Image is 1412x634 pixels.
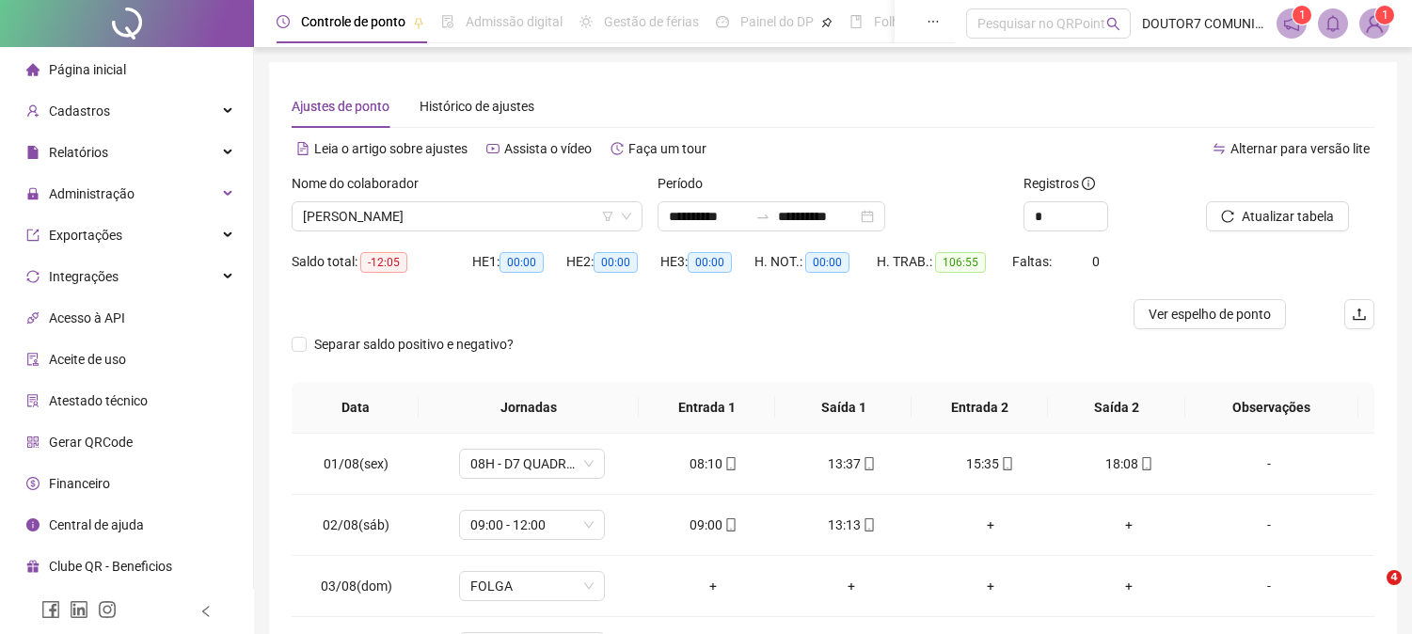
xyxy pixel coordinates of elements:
[660,251,754,273] div: HE 3:
[49,517,144,532] span: Central de ajuda
[999,457,1014,470] span: mobile
[1106,17,1120,31] span: search
[49,476,110,491] span: Financeiro
[1221,210,1234,223] span: reload
[716,15,729,28] span: dashboard
[740,14,814,29] span: Painel do DP
[1184,382,1358,434] th: Observações
[26,63,40,76] span: home
[26,311,40,325] span: api
[1074,453,1182,474] div: 18:08
[1360,9,1388,38] img: 7663
[49,352,126,367] span: Aceite de uso
[1352,307,1367,322] span: upload
[927,15,940,28] span: ellipsis
[419,382,639,434] th: Jornadas
[199,605,213,618] span: left
[303,202,631,230] span: LEOMAR TOMAZ VIEIRA
[639,382,775,434] th: Entrada 1
[1149,304,1271,325] span: Ver espelho de ponto
[659,453,768,474] div: 08:10
[798,453,906,474] div: 13:37
[1023,173,1095,194] span: Registros
[1214,576,1325,596] div: -
[755,209,770,224] span: swap-right
[1074,515,1182,535] div: +
[621,211,632,222] span: down
[874,14,994,29] span: Folha de pagamento
[798,576,906,596] div: +
[1214,453,1325,474] div: -
[688,252,732,273] span: 00:00
[470,511,594,539] span: 09:00 - 12:00
[1348,570,1393,615] iframe: Intercom live chat
[296,142,309,155] span: file-text
[579,15,593,28] span: sun
[936,453,1044,474] div: 15:35
[466,14,563,29] span: Admissão digital
[70,600,88,619] span: linkedin
[49,269,119,284] span: Integrações
[1293,6,1311,24] sup: 1
[41,600,60,619] span: facebook
[935,252,986,273] span: 106:55
[805,252,849,273] span: 00:00
[504,141,592,156] span: Assista o vídeo
[323,517,389,532] span: 02/08(sáb)
[936,576,1044,596] div: +
[26,518,40,531] span: info-circle
[26,146,40,159] span: file
[486,142,500,155] span: youtube
[1375,6,1394,24] sup: Atualize o seu contato no menu Meus Dados
[324,456,389,471] span: 01/08(sex)
[1048,382,1184,434] th: Saída 2
[754,251,877,273] div: H. NOT.:
[26,353,40,366] span: audit
[798,515,906,535] div: 13:13
[26,436,40,449] span: qrcode
[26,560,40,573] span: gift
[821,17,833,28] span: pushpin
[1299,8,1306,22] span: 1
[49,145,108,160] span: Relatórios
[441,15,454,28] span: file-done
[49,62,126,77] span: Página inicial
[307,334,521,355] span: Separar saldo positivo e negativo?
[98,600,117,619] span: instagram
[877,251,1012,273] div: H. TRAB.:
[470,450,594,478] span: 08H - D7 QUADROS
[611,142,624,155] span: history
[26,394,40,407] span: solution
[1082,177,1095,190] span: info-circle
[49,310,125,325] span: Acesso à API
[292,173,431,194] label: Nome do colaborador
[659,576,768,596] div: +
[628,141,706,156] span: Faça um tour
[26,104,40,118] span: user-add
[775,382,912,434] th: Saída 1
[292,382,419,434] th: Data
[360,252,407,273] span: -12:05
[861,457,876,470] span: mobile
[1283,15,1300,32] span: notification
[49,393,148,408] span: Atestado técnico
[1230,141,1370,156] span: Alternar para versão lite
[49,559,172,574] span: Clube QR - Beneficios
[1387,570,1402,585] span: 4
[602,211,613,222] span: filter
[321,579,392,594] span: 03/08(dom)
[470,572,594,600] span: FOLGA
[1199,397,1343,418] span: Observações
[472,251,566,273] div: HE 1:
[292,99,389,114] span: Ajustes de ponto
[1092,254,1100,269] span: 0
[1242,206,1334,227] span: Atualizar tabela
[1213,142,1226,155] span: swap
[314,141,468,156] span: Leia o artigo sobre ajustes
[1382,8,1388,22] span: 1
[604,14,699,29] span: Gestão de férias
[26,477,40,490] span: dollar
[658,173,715,194] label: Período
[500,252,544,273] span: 00:00
[49,103,110,119] span: Cadastros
